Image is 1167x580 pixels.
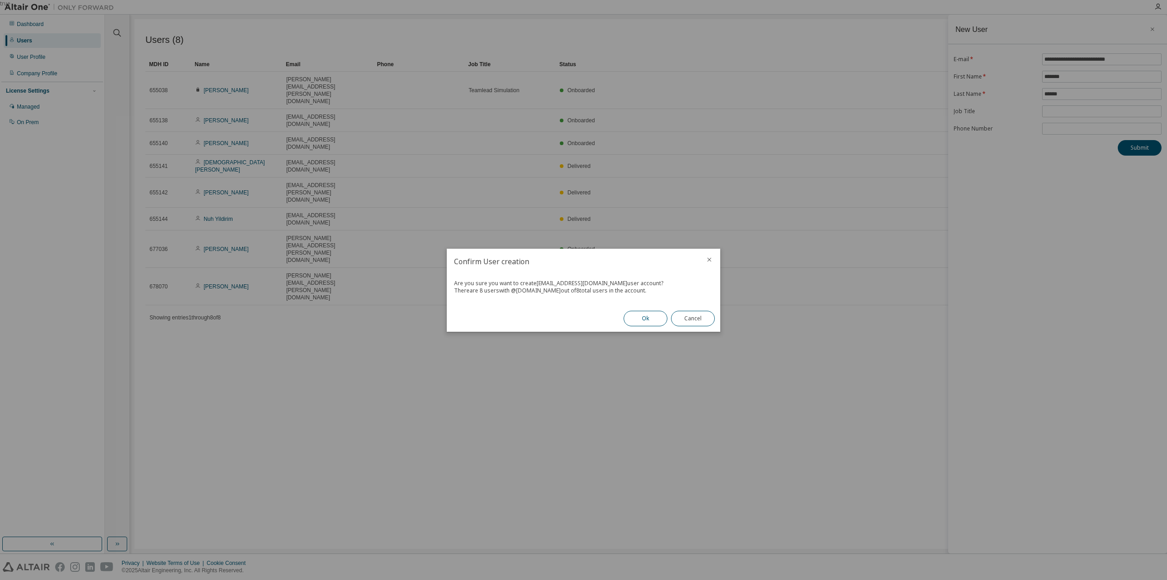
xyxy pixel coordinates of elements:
[454,287,713,294] div: There are 8 users with @ [DOMAIN_NAME] out of 8 total users in the account.
[447,249,698,274] h2: Confirm User creation
[706,256,713,263] button: close
[454,280,713,287] div: Are you sure you want to create [EMAIL_ADDRESS][DOMAIN_NAME] user account?
[671,311,715,326] button: Cancel
[624,311,667,326] button: Ok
